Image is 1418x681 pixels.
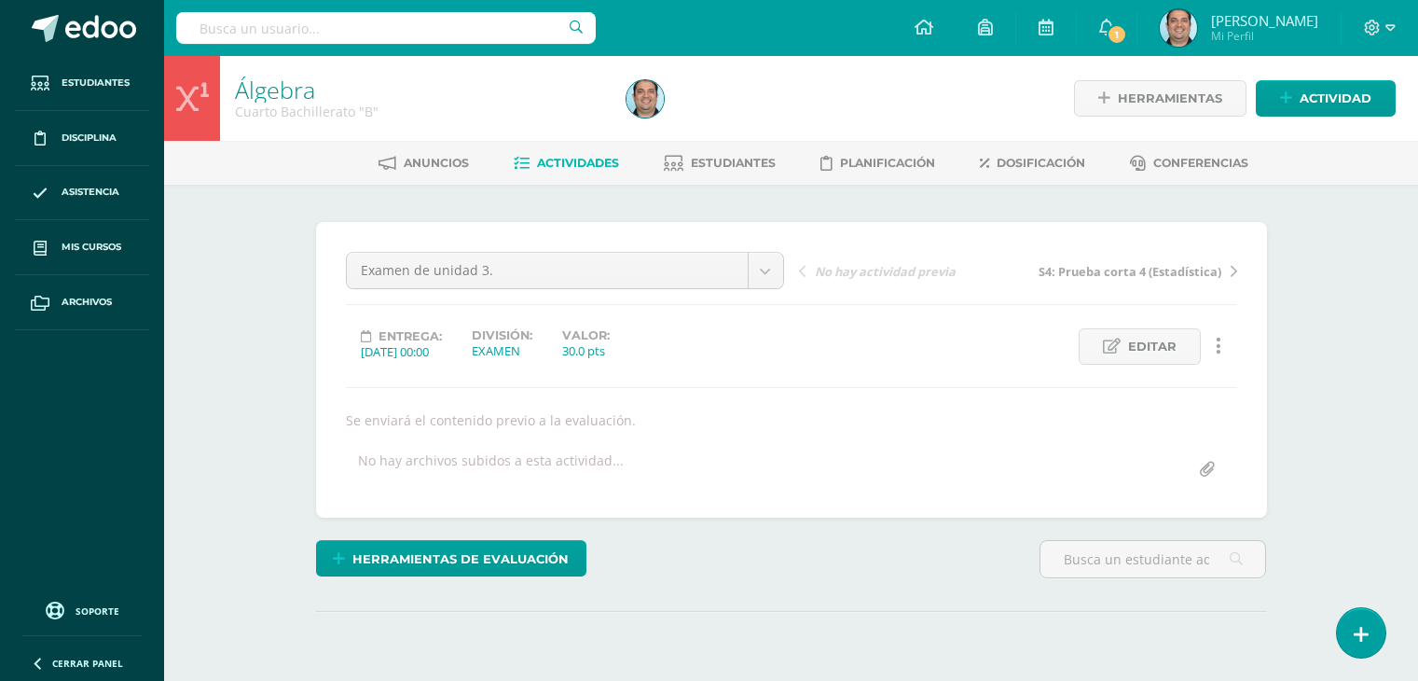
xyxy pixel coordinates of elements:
[15,166,149,221] a: Asistencia
[361,343,442,360] div: [DATE] 00:00
[1040,541,1265,577] input: Busca un estudiante aquí...
[379,148,469,178] a: Anuncios
[840,156,935,170] span: Planificación
[472,342,532,359] div: EXAMEN
[76,605,119,618] span: Soporte
[626,80,664,118] img: e73e36176cd596232d986fe5ddd2832d.png
[1256,80,1396,117] a: Actividad
[15,111,149,166] a: Disciplina
[1211,28,1318,44] span: Mi Perfil
[562,342,610,359] div: 30.0 pts
[1039,263,1221,280] span: S4: Prueba corta 4 (Estadística)
[379,329,442,343] span: Entrega:
[235,103,604,120] div: Cuarto Bachillerato 'B'
[815,263,956,280] span: No hay actividad previa
[1018,261,1237,280] a: S4: Prueba corta 4 (Estadística)
[235,74,315,105] a: Álgebra
[15,56,149,111] a: Estudiantes
[1118,81,1222,116] span: Herramientas
[176,12,596,44] input: Busca un usuario...
[691,156,776,170] span: Estudiantes
[62,131,117,146] span: Disciplina
[338,411,1245,429] div: Se enviará el contenido previo a la evaluación.
[15,220,149,275] a: Mis cursos
[358,452,624,488] div: No hay archivos subidos a esta actividad...
[316,540,586,577] a: Herramientas de evaluación
[562,328,610,342] label: Valor:
[1211,11,1318,30] span: [PERSON_NAME]
[1300,81,1371,116] span: Actividad
[1128,329,1177,364] span: Editar
[980,148,1085,178] a: Dosificación
[1160,9,1197,47] img: e73e36176cd596232d986fe5ddd2832d.png
[62,295,112,310] span: Archivos
[347,253,783,288] a: Examen de unidad 3.
[820,148,935,178] a: Planificación
[62,240,121,255] span: Mis cursos
[361,253,734,288] span: Examen de unidad 3.
[22,597,142,622] a: Soporte
[352,542,569,577] span: Herramientas de evaluación
[997,156,1085,170] span: Dosificación
[1130,148,1248,178] a: Conferencias
[472,328,532,342] label: División:
[15,275,149,330] a: Archivos
[404,156,469,170] span: Anuncios
[62,185,119,200] span: Asistencia
[52,657,123,670] span: Cerrar panel
[537,156,619,170] span: Actividades
[1107,24,1127,45] span: 1
[514,148,619,178] a: Actividades
[235,76,604,103] h1: Álgebra
[1074,80,1246,117] a: Herramientas
[1153,156,1248,170] span: Conferencias
[62,76,130,90] span: Estudiantes
[664,148,776,178] a: Estudiantes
